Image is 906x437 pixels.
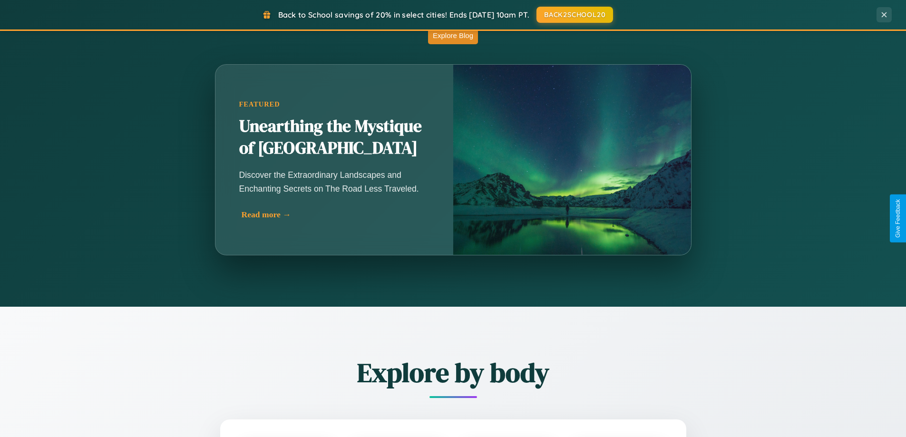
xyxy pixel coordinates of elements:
[239,116,429,159] h2: Unearthing the Mystique of [GEOGRAPHIC_DATA]
[536,7,613,23] button: BACK2SCHOOL20
[168,354,739,391] h2: Explore by body
[895,199,901,238] div: Give Feedback
[278,10,529,19] span: Back to School savings of 20% in select cities! Ends [DATE] 10am PT.
[239,168,429,195] p: Discover the Extraordinary Landscapes and Enchanting Secrets on The Road Less Traveled.
[428,27,478,44] button: Explore Blog
[242,210,432,220] div: Read more →
[239,100,429,108] div: Featured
